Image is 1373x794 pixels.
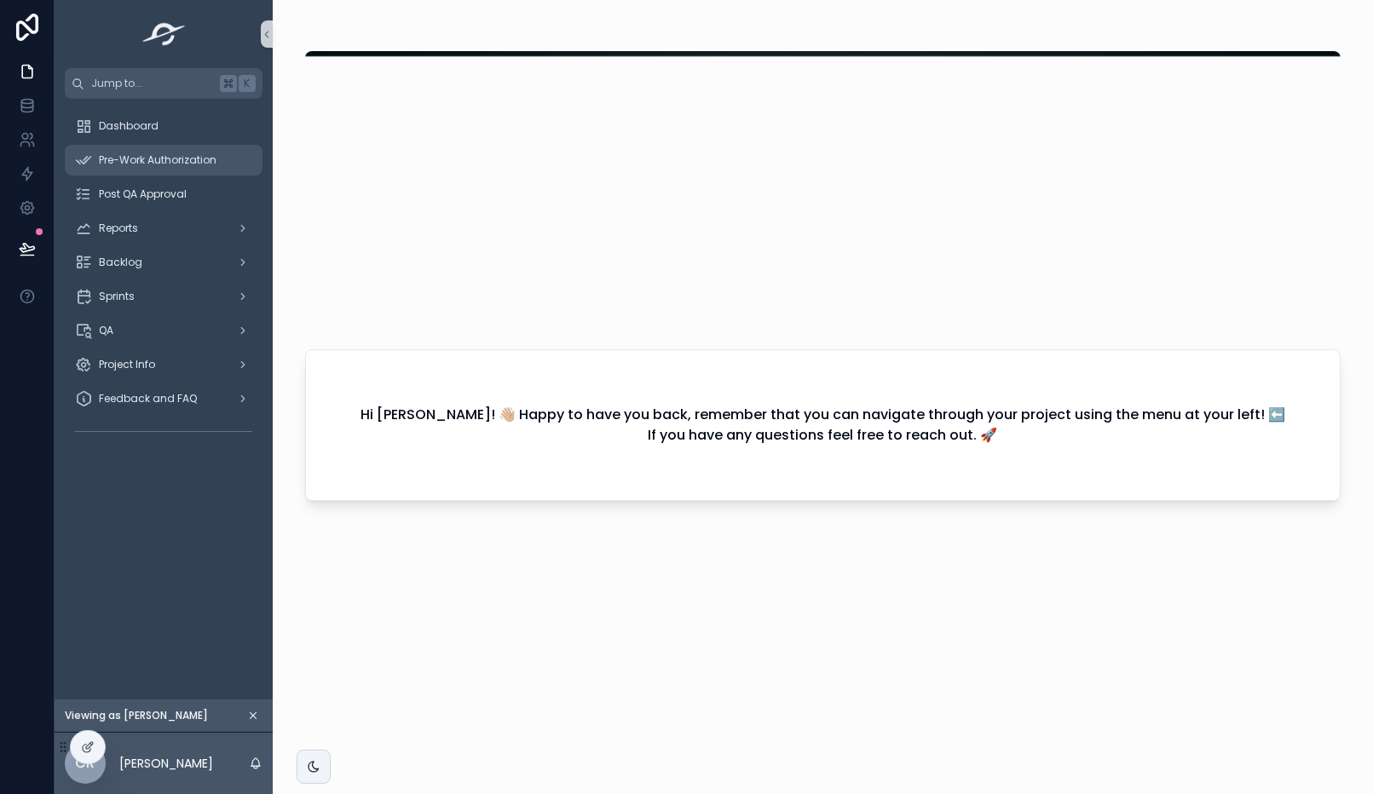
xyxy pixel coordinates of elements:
[99,119,159,133] span: Dashboard
[65,383,262,414] a: Feedback and FAQ
[65,281,262,312] a: Sprints
[99,392,197,406] span: Feedback and FAQ
[99,153,216,167] span: Pre-Work Authorization
[91,77,213,90] span: Jump to...
[65,315,262,346] a: QA
[55,99,273,467] div: scrollable content
[99,256,142,269] span: Backlog
[65,709,208,722] span: Viewing as [PERSON_NAME]
[65,111,262,141] a: Dashboard
[240,77,254,90] span: K
[65,213,262,244] a: Reports
[65,349,262,380] a: Project Info
[2,82,32,112] iframe: Spotlight
[99,290,135,303] span: Sprints
[65,68,262,99] button: Jump to...K
[99,187,187,201] span: Post QA Approval
[99,358,155,371] span: Project Info
[119,755,213,772] p: [PERSON_NAME]
[65,247,262,278] a: Backlog
[137,20,191,48] img: App logo
[99,324,113,337] span: QA
[65,179,262,210] a: Post QA Approval
[65,145,262,175] a: Pre-Work Authorization
[361,405,1285,446] h2: Hi [PERSON_NAME]! 👋🏼 Happy to have you back, remember that you can navigate through your project ...
[99,222,138,235] span: Reports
